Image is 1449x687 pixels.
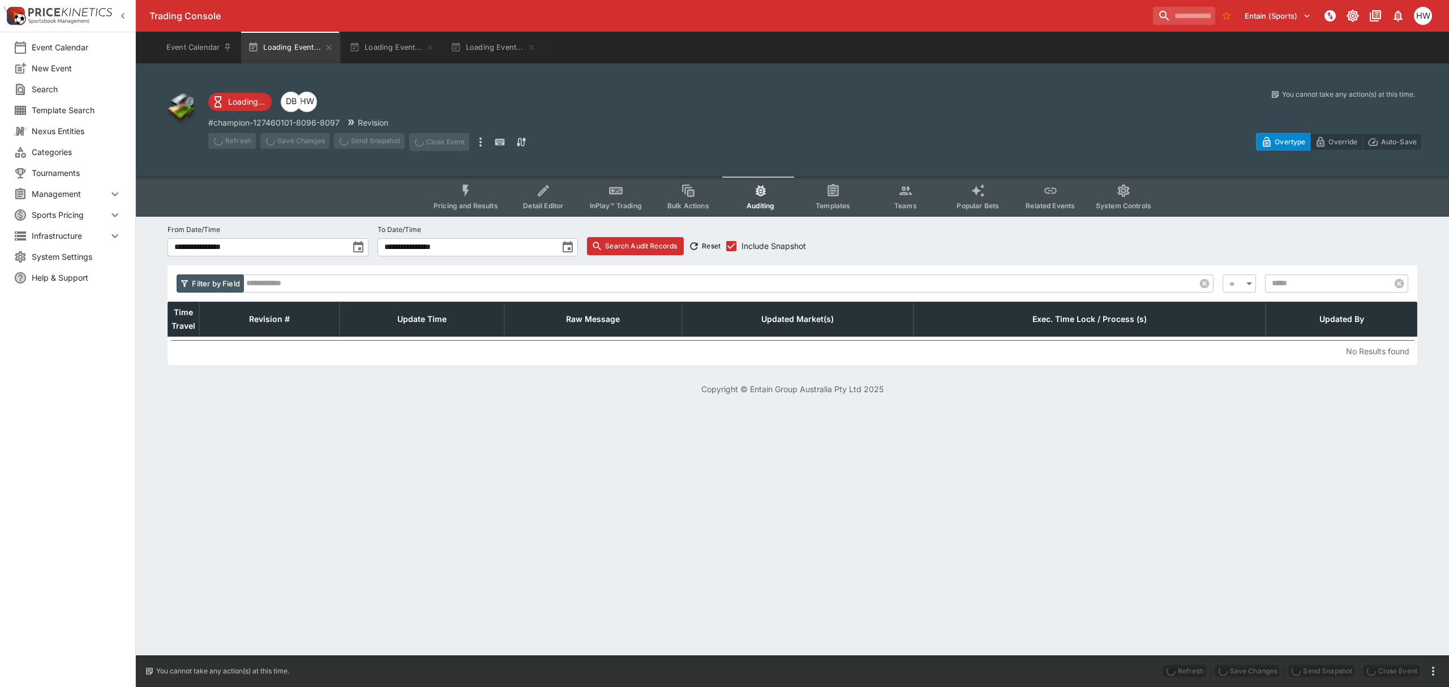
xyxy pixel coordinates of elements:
[32,41,122,53] span: Event Calendar
[444,32,543,63] button: Loading Event...
[32,251,122,263] span: System Settings
[816,201,850,210] span: Templates
[156,666,289,676] p: You cannot take any action(s) at this time.
[1096,201,1151,210] span: System Controls
[434,201,498,210] span: Pricing and Results
[1343,6,1363,26] button: Toggle light/dark mode
[149,10,1148,22] div: Trading Console
[177,274,244,293] button: Filter by Field
[682,302,914,337] th: Updated Market(s)
[163,89,199,126] img: other.png
[1411,3,1435,28] button: Harrison Walker
[425,177,1160,217] div: Event type filters
[28,19,89,24] img: Sportsbook Management
[1388,6,1408,26] button: Notifications
[474,133,487,151] button: more
[1256,133,1310,151] button: Overtype
[32,188,108,200] span: Management
[1381,136,1417,148] p: Auto-Save
[1310,133,1362,151] button: Override
[160,32,239,63] button: Event Calendar
[1256,133,1422,151] div: Start From
[667,201,709,210] span: Bulk Actions
[1320,6,1340,26] button: NOT Connected to PK
[741,240,806,252] span: Include Snapshot
[1362,133,1422,151] button: Auto-Save
[558,237,578,257] button: toggle date time picker
[199,302,340,337] th: Revision #
[32,83,122,95] span: Search
[32,230,108,242] span: Infrastructure
[228,96,265,108] p: Loading...
[32,146,122,158] span: Categories
[32,104,122,116] span: Template Search
[523,201,563,210] span: Detail Editor
[241,32,340,63] button: Loading Event...
[1223,274,1256,293] div: =
[3,5,26,27] img: PriceKinetics Logo
[1282,89,1415,100] p: You cannot take any action(s) at this time.
[281,92,301,112] div: Dylan Brown
[894,201,917,210] span: Teams
[1328,136,1357,148] p: Override
[684,237,727,255] button: Reset
[28,8,112,16] img: PriceKinetics
[32,209,108,221] span: Sports Pricing
[1266,302,1417,337] th: Updated By
[590,201,642,210] span: InPlay™ Trading
[1426,664,1440,678] button: more
[32,62,122,74] span: New Event
[1217,7,1236,25] button: No Bookmarks
[32,125,122,137] span: Nexus Entities
[168,302,199,337] th: Time Travel
[1238,7,1318,25] button: Select Tenant
[32,167,122,179] span: Tournaments
[1365,6,1386,26] button: Documentation
[1153,7,1215,25] input: search
[340,302,504,337] th: Update Time
[358,117,388,128] p: Revision
[957,201,999,210] span: Popular Bets
[297,92,317,112] div: Harry Walker
[1414,7,1432,25] div: Harrison Walker
[136,383,1449,395] p: Copyright © Entain Group Australia Pty Ltd 2025
[208,117,340,128] p: Copy To Clipboard
[914,302,1266,337] th: Exec. Time Lock / Process (s)
[1346,345,1409,357] p: No Results found
[747,201,774,210] span: Auditing
[168,225,220,234] p: From Date/Time
[348,237,368,257] button: toggle date time picker
[587,237,684,255] button: Search Audit Records
[342,32,441,63] button: Loading Event...
[504,302,682,337] th: Raw Message
[378,225,421,234] p: To Date/Time
[32,272,122,284] span: Help & Support
[1026,201,1075,210] span: Related Events
[1275,136,1305,148] p: Overtype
